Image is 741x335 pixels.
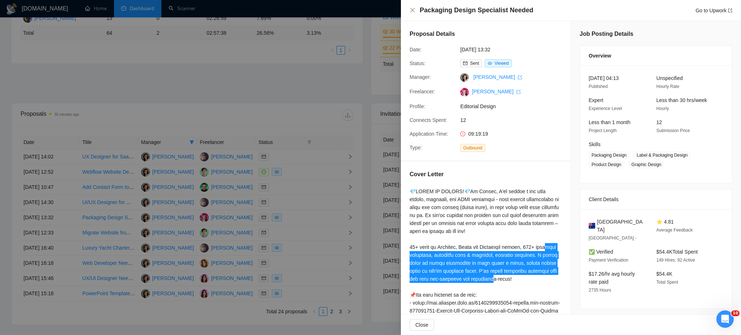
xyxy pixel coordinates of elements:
[589,52,611,60] span: Overview
[728,8,732,13] span: export
[410,7,415,13] button: Close
[516,90,521,94] span: export
[589,141,601,147] span: Skills
[656,271,672,277] span: $54.4K
[589,271,635,285] span: $17.26/hr avg hourly rate paid
[410,319,434,331] button: Close
[656,75,683,81] span: Unspecified
[468,131,488,137] span: 09:19:19
[589,106,622,111] span: Experience Level
[410,7,415,13] span: close
[410,47,422,52] span: Date:
[589,222,595,230] img: 🇦🇺
[656,228,693,233] span: Average Feedback
[460,46,569,54] span: [DATE] 13:32
[410,103,425,109] span: Profile:
[580,30,633,38] h5: Job Posting Details
[410,89,435,94] span: Freelancer:
[410,145,422,150] span: Type:
[472,89,521,94] a: [PERSON_NAME] export
[410,117,447,123] span: Connects Spent:
[656,258,695,263] span: 149 Hires, 92 Active
[656,219,674,225] span: ⭐ 4.81
[731,310,740,316] span: 10
[460,144,485,152] span: Outbound
[656,106,669,111] span: Hourly
[656,84,679,89] span: Hourly Rate
[470,61,479,66] span: Sent
[410,60,425,66] span: Status:
[589,128,617,133] span: Project Length
[589,288,611,293] span: 2735 Hours
[420,6,533,15] h4: Packaging Design Specialist Needed
[589,161,624,169] span: Product Design
[695,8,732,13] a: Go to Upworkexport
[518,75,522,80] span: export
[589,119,630,125] span: Less than 1 month
[410,170,444,179] h5: Cover Letter
[628,161,664,169] span: Graphic Design
[656,119,662,125] span: 12
[473,74,522,80] a: [PERSON_NAME] export
[656,97,707,103] span: Less than 30 hrs/week
[589,236,636,241] span: [GEOGRAPHIC_DATA] -
[415,321,428,329] span: Close
[656,280,678,285] span: Total Spent
[589,84,608,89] span: Published
[463,61,467,65] span: mail
[410,131,448,137] span: Application Time:
[656,128,690,133] span: Submission Price
[460,88,469,97] img: c1qvStQl1zOZ1p4JlAqOAgVKIAP2zxwJfXq9-5qzgDvfiznqwN5naO0dlR9WjNt14c
[495,61,509,66] span: Viewed
[460,131,465,136] span: clock-circle
[410,30,455,38] h5: Proposal Details
[589,249,613,255] span: ✅ Verified
[460,116,569,124] span: 12
[656,249,698,255] span: $54.4K Total Spent
[589,190,723,209] div: Client Details
[488,61,492,65] span: eye
[716,310,734,328] iframe: Intercom live chat
[597,218,645,234] span: [GEOGRAPHIC_DATA]
[589,75,619,81] span: [DATE] 04:13
[589,258,628,263] span: Payment Verification
[634,151,691,159] span: Label & Packaging Design
[410,74,431,80] span: Manager:
[460,102,569,110] span: Editorial Design
[589,151,630,159] span: Packaging Design
[589,97,603,103] span: Expert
